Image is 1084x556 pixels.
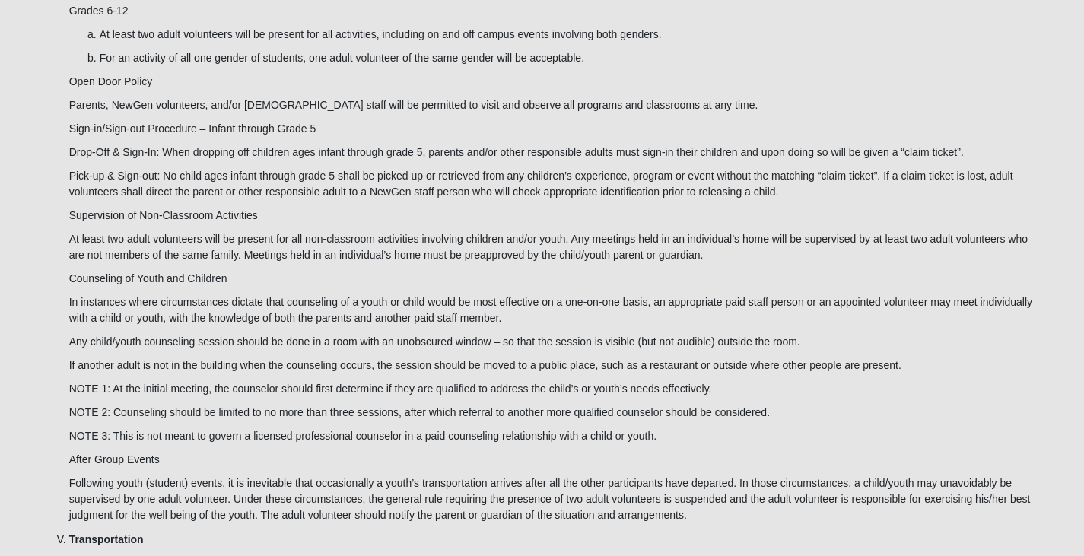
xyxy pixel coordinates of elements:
p: Pick-up & Sign-out: No child ages infant through grade 5 shall be picked up or retrieved from any... [69,168,1046,200]
p: Counseling of Youth and Children [69,271,1046,287]
p: Sign-in/Sign-out Procedure – Infant through Grade 5 [69,121,1046,137]
p: For an activity of all one gender of students, one adult volunteer of the same gender will be acc... [100,50,1046,66]
p: Open Door Policy [69,74,1046,90]
p: Drop-Off & Sign-In: When dropping off children ages infant through grade 5, parents and/or other ... [69,145,1046,160]
p: At least two adult volunteers will be present for all non-classroom activities involving children... [69,231,1046,263]
p: In instances where circumstances dictate that counseling of a youth or child would be most effect... [69,294,1046,326]
p: If another adult is not in the building when the counseling occurs, the session should be moved t... [69,357,1046,373]
p: Grades 6-12 [69,3,1046,19]
p: NOTE 3: This is not meant to govern a licensed professional counselor in a paid counseling relati... [69,428,1046,444]
p: At least two adult volunteers will be present for all activities, including on and off campus eve... [100,27,1046,43]
p: After Group Events [69,452,1046,468]
h5: Transportation [69,533,1046,546]
p: Any child/youth counseling session should be done in a room with an unobscured window – so that t... [69,334,1046,350]
p: NOTE 1: At the initial meeting, the counselor should first determine if they are qualified to add... [69,381,1046,397]
p: Parents, NewGen volunteers, and/or [DEMOGRAPHIC_DATA] staff will be permitted to visit and observ... [69,97,1046,113]
p: Supervision of Non-Classroom Activities [69,208,1046,224]
p: NOTE 2: Counseling should be limited to no more than three sessions, after which referral to anot... [69,405,1046,421]
p: Following youth (student) events, it is inevitable that occasionally a youth’s transportation arr... [69,475,1046,523]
